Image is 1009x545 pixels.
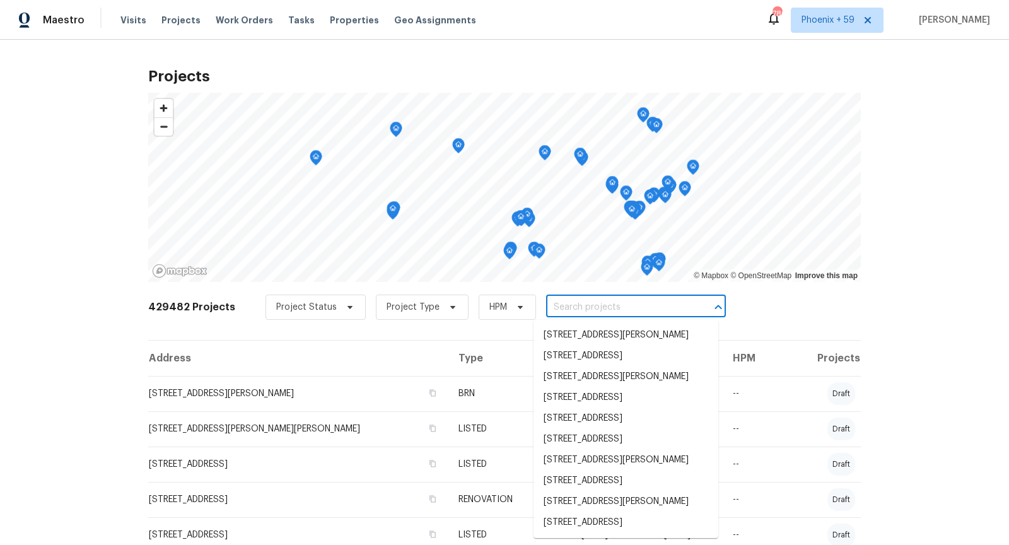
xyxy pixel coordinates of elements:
th: Projects [778,341,861,376]
div: Map marker [539,145,551,165]
span: [PERSON_NAME] [914,14,990,26]
div: 780 [773,8,781,20]
div: Map marker [641,255,654,275]
div: draft [827,488,855,511]
span: Visits [120,14,146,26]
button: Zoom in [155,99,173,117]
span: Maestro [43,14,85,26]
span: Work Orders [216,14,273,26]
button: Close [709,298,727,316]
span: Properties [330,14,379,26]
th: Address [148,341,448,376]
button: Zoom out [155,117,173,136]
a: Improve this map [795,271,858,280]
div: Map marker [388,201,400,221]
div: Map marker [515,210,527,230]
div: draft [827,418,855,440]
div: Map marker [653,252,666,272]
h2: 429482 Projects [148,301,235,314]
div: Map marker [503,244,516,264]
div: Map marker [626,202,638,222]
div: Map marker [605,178,618,197]
li: [STREET_ADDRESS][PERSON_NAME] [534,366,718,387]
div: Map marker [606,176,619,196]
a: Mapbox homepage [152,264,207,278]
button: Copy Address [427,423,438,434]
span: Geo Assignments [394,14,476,26]
div: Map marker [528,242,540,261]
div: Map marker [521,208,534,227]
span: Projects [161,14,201,26]
li: [STREET_ADDRESS][PERSON_NAME] [534,325,718,346]
div: Map marker [659,188,672,208]
div: Map marker [649,253,662,272]
div: Map marker [633,201,646,220]
li: [STREET_ADDRESS] [534,387,718,408]
div: draft [827,453,855,476]
td: RENOVATION [448,482,571,517]
a: OpenStreetMap [730,271,791,280]
div: Map marker [641,261,653,280]
span: Phoenix + 59 [802,14,854,26]
div: Map marker [310,150,322,170]
th: Type [448,341,571,376]
button: Copy Address [427,493,438,505]
div: Map marker [387,202,399,221]
div: Map marker [679,181,691,201]
div: Map marker [511,211,524,231]
div: draft [827,382,855,405]
div: Map marker [624,201,636,220]
span: Zoom out [155,118,173,136]
span: Project Status [276,301,337,314]
div: Map marker [390,122,402,141]
input: Search projects [546,298,691,317]
a: Mapbox [694,271,728,280]
div: Map marker [644,189,656,209]
div: Map marker [662,175,674,195]
li: [STREET_ADDRESS] [534,408,718,429]
button: Copy Address [427,458,438,469]
div: Map marker [648,187,660,207]
div: Map marker [687,160,699,179]
div: Map marker [646,117,659,136]
td: [STREET_ADDRESS] [148,482,448,517]
span: HPM [489,301,507,314]
th: HPM [723,341,778,376]
button: Copy Address [427,387,438,399]
div: Map marker [452,138,465,158]
td: LISTED [448,411,571,447]
li: [STREET_ADDRESS][PERSON_NAME] [534,450,718,471]
div: Map marker [653,256,665,276]
canvas: Map [148,93,861,282]
td: -- [723,376,778,411]
td: [STREET_ADDRESS][PERSON_NAME] [148,376,448,411]
li: [STREET_ADDRESS] [534,346,718,366]
span: Tasks [288,16,315,25]
div: Map marker [637,107,650,127]
button: Copy Address [427,529,438,540]
li: [STREET_ADDRESS] [534,512,718,533]
td: -- [723,482,778,517]
div: Map marker [533,243,545,263]
td: [STREET_ADDRESS][PERSON_NAME][PERSON_NAME] [148,411,448,447]
li: [STREET_ADDRESS] [534,429,718,450]
td: [STREET_ADDRESS] [148,447,448,482]
div: Map marker [620,185,633,205]
h2: Projects [148,70,861,83]
td: -- [723,447,778,482]
div: Map marker [504,242,517,261]
span: Project Type [387,301,440,314]
li: [STREET_ADDRESS] [534,471,718,491]
td: -- [723,411,778,447]
div: Map marker [650,118,663,138]
td: BRN [448,376,571,411]
td: LISTED [448,447,571,482]
li: [STREET_ADDRESS][PERSON_NAME] [534,491,718,512]
div: Map marker [574,148,586,167]
div: Map marker [658,187,670,206]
